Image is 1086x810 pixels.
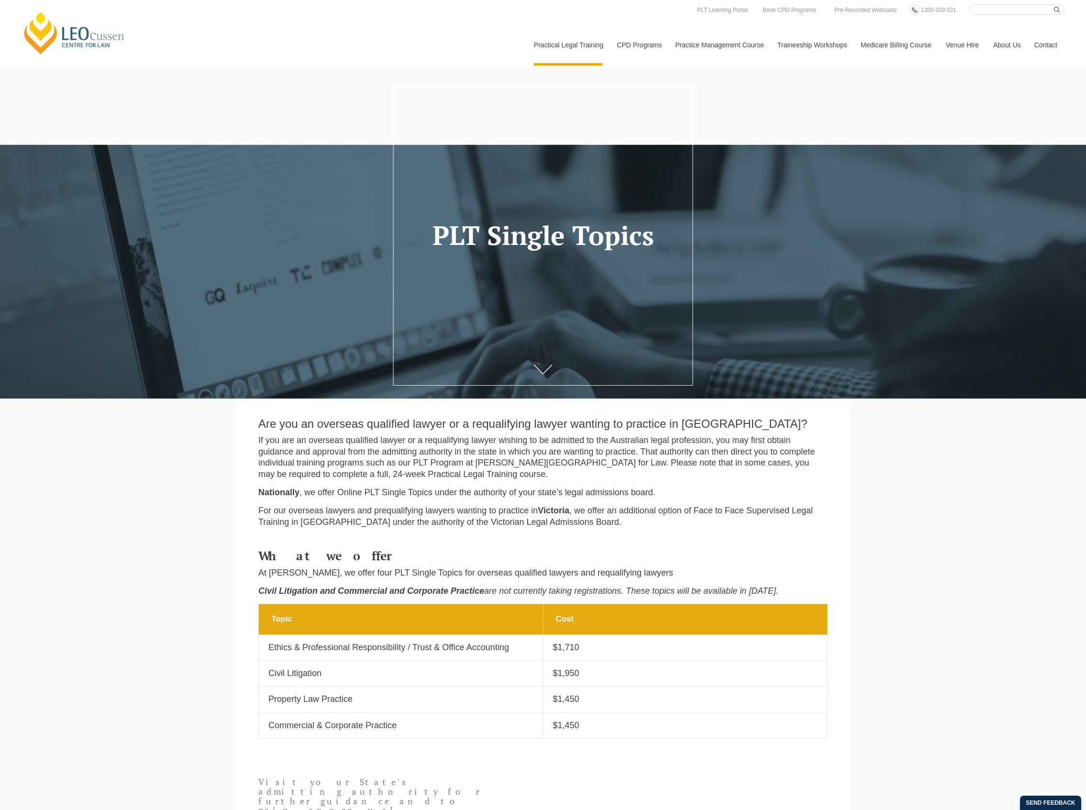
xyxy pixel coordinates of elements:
a: Pre-Recorded Webcasts [832,5,899,15]
a: Traineeship Workshops [770,24,853,66]
a: [PERSON_NAME] Centre for Law [22,11,127,55]
p: $1,450 [553,694,818,705]
a: Practice Management Course [668,24,770,66]
a: Medicare Billing Course [853,24,939,66]
p: $1,950 [553,668,818,679]
a: PLT Learning Portal [695,5,750,15]
p: Commercial & Corporate Practice [268,720,533,731]
span: 1300 039 031 [921,7,956,13]
p: If you are an overseas qualified lawyer or a requalifying lawyer wishing to be admitted to the Au... [258,435,828,480]
p: , we offer Online PLT Single Topics under the authority of your state’s legal admissions board. [258,487,828,498]
a: 1300 039 031 [919,5,958,15]
p: Ethics & Professional Responsibility / Trust & Office Accounting [268,642,533,653]
a: About Us [986,24,1027,66]
em: are not currently taking registrations. These topics will be available in [DATE]. [484,586,778,596]
h1: PLT Single Topics [413,221,674,250]
a: Contact [1027,24,1064,66]
strong: What we offer [258,548,395,564]
a: Practical Legal Training [527,24,610,66]
strong: Victoria [538,506,569,515]
a: Venue Hire [939,24,986,66]
p: At [PERSON_NAME], we offer four PLT Single Topics for overseas qualified lawyers and requalifying... [258,567,828,578]
p: Civil Litigation [268,668,533,679]
h2: Are you an overseas qualified lawyer or a requalifying lawyer wanting to practice in [GEOGRAPHIC_... [258,418,828,430]
p: $1,710 [553,642,818,653]
p: $1,450 [553,720,818,731]
p: For our overseas lawyers and prequalifying lawyers wanting to practice in , we offer an additiona... [258,505,828,528]
iframe: LiveChat chat widget [1022,746,1062,786]
p: Property Law Practice [268,694,533,705]
th: Cost [543,604,828,634]
th: Topic [259,604,543,634]
a: CPD Programs [609,24,668,66]
em: Civil Litigation and Commercial and Corporate Practice [258,586,484,596]
strong: Nationally [258,488,299,497]
a: Book CPD Programs [760,5,818,15]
